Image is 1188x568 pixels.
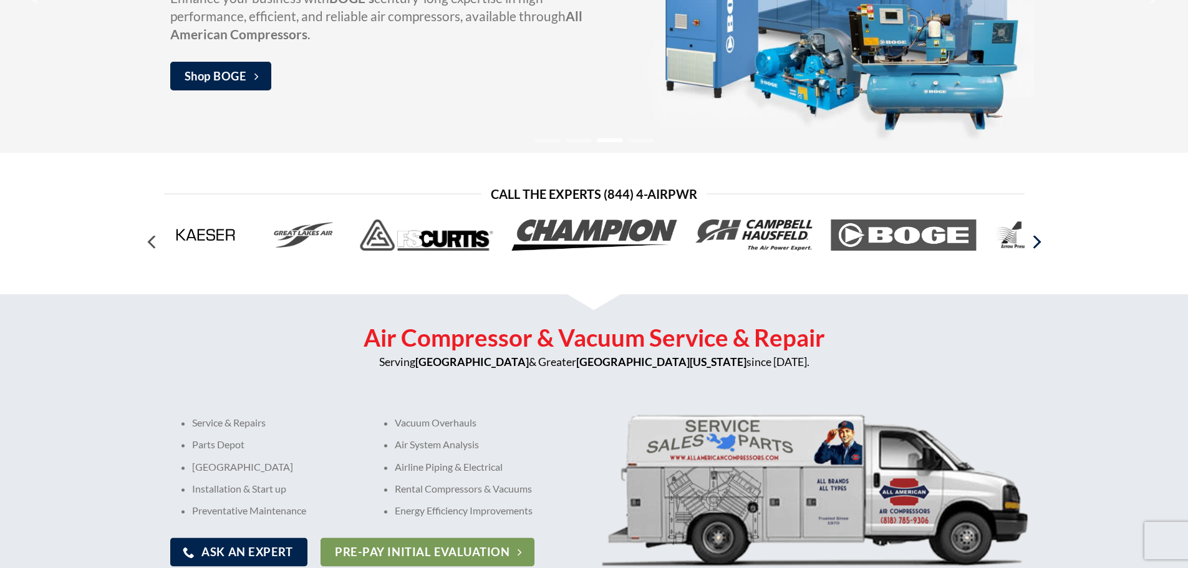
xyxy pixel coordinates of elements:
li: Page dot 1 [535,138,560,142]
p: Serving & Greater since [DATE]. [164,354,1025,371]
a: Shop BOGE [170,62,272,90]
a: Pre-pay Initial Evaluation [321,537,534,566]
p: Energy Efficiency Improvements [395,504,638,516]
p: Air System Analysis [395,439,638,451]
button: Previous [142,230,164,254]
a: Ask An Expert [170,537,307,566]
p: [GEOGRAPHIC_DATA] [192,461,354,473]
p: Vacuum Overhauls [395,417,638,429]
p: Parts Depot [192,439,354,451]
span: Ask An Expert [201,543,292,561]
li: Page dot 3 [597,138,622,142]
li: Page dot 4 [629,138,654,142]
strong: [GEOGRAPHIC_DATA] [415,355,529,368]
h2: Air Compressor & Vacuum Service & Repair [164,322,1025,354]
button: Next [1025,230,1047,254]
li: Page dot 2 [566,138,591,142]
p: Airline Piping & Electrical [395,461,638,473]
span: Call the Experts (844) 4-AirPwr [491,184,697,204]
p: Service & Repairs [192,417,354,429]
p: Rental Compressors & Vacuums [395,483,638,494]
strong: All American Compressors [170,8,582,42]
p: Installation & Start up [192,483,354,494]
strong: [GEOGRAPHIC_DATA][US_STATE] [576,355,746,368]
span: Pre-pay Initial Evaluation [335,543,509,561]
span: Shop BOGE [185,67,247,85]
p: Preventative Maintenance [192,504,354,516]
